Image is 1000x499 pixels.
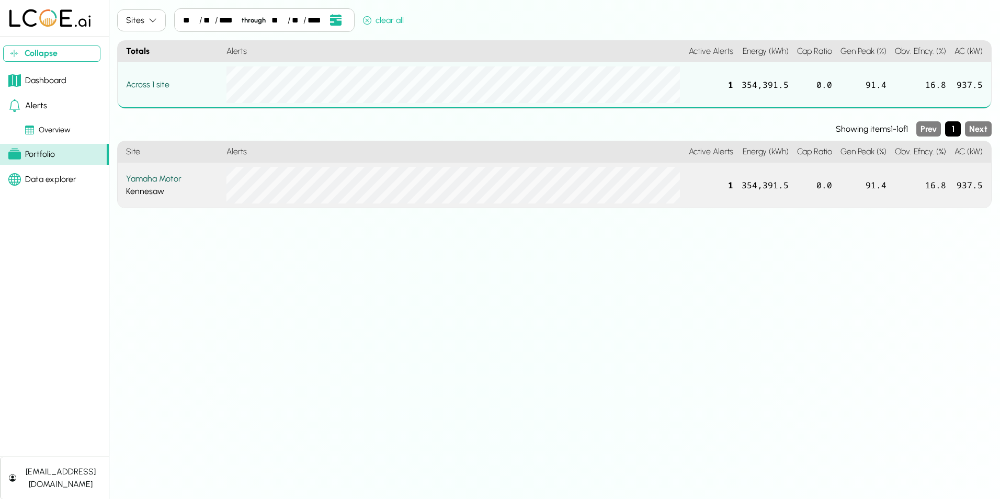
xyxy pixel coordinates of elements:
[8,74,66,87] div: Dashboard
[288,14,291,27] div: /
[836,141,891,163] h4: Gen Peak (%)
[945,121,961,137] button: Page 1
[25,124,71,136] div: Overview
[199,14,202,27] div: /
[836,41,891,62] h4: Gen Peak (%)
[359,13,408,32] button: clear all
[203,14,213,27] div: day,
[271,14,286,27] div: month,
[222,141,685,163] h4: Alerts
[737,163,793,208] div: 354,391.5
[685,41,737,62] h4: Active Alerts
[891,62,950,108] div: 16.8
[685,141,737,163] h4: Active Alerts
[737,62,793,108] div: 354,391.5
[118,41,222,62] h4: Totals
[363,14,404,27] div: clear all
[891,163,950,208] div: 16.8
[20,466,100,491] div: [EMAIL_ADDRESS][DOMAIN_NAME]
[8,148,55,161] div: Portfolio
[8,99,47,112] div: Alerts
[836,62,891,108] div: 91.4
[950,163,991,208] div: 937.5
[326,13,346,27] button: Open date picker
[793,62,836,108] div: 0.0
[793,141,836,163] h4: Cap Ratio
[685,163,737,208] div: 1
[219,14,236,27] div: year,
[891,141,950,163] h4: Obv. Efncy. (%)
[891,41,950,62] h4: Obv. Efncy. (%)
[117,123,908,135] div: Showing items 1 - 1 of 1
[793,163,836,208] div: 0.0
[950,41,991,62] h4: AC (kW)
[126,173,218,198] div: Kennesaw
[118,141,222,163] h4: Site
[215,14,218,27] div: /
[836,163,891,208] div: 91.4
[292,14,302,27] div: day,
[237,15,270,25] div: through
[737,141,793,163] h4: Energy (kWh)
[965,121,992,137] button: Next
[793,41,836,62] h4: Cap Ratio
[737,41,793,62] h4: Energy (kWh)
[126,173,218,185] div: Yamaha Motor
[303,14,306,27] div: /
[916,121,941,137] button: Previous
[3,46,100,62] button: Collapse
[222,41,685,62] h4: Alerts
[950,62,991,108] div: 937.5
[183,14,198,27] div: month,
[8,173,76,186] div: Data explorer
[308,14,325,27] div: year,
[126,78,218,91] div: Across 1 site
[126,14,144,27] div: Sites
[950,141,991,163] h4: AC (kW)
[685,62,737,108] div: 1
